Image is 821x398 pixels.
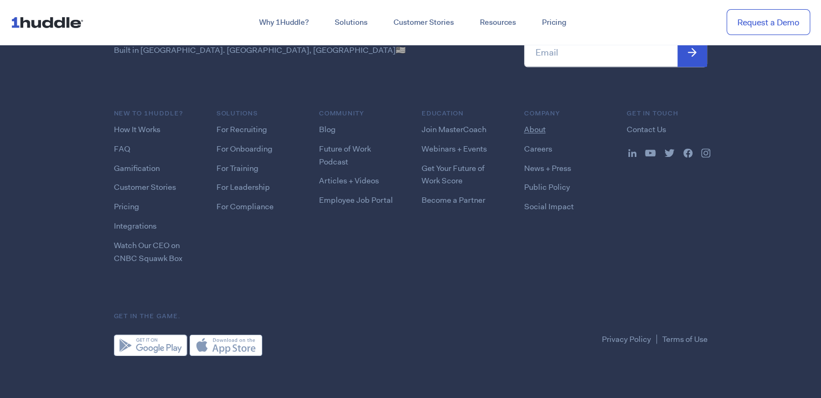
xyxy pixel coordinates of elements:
h6: Get in the game. [114,311,708,321]
a: Pricing [114,201,139,212]
span: 🇺🇸 [396,45,406,56]
h6: Get in Touch [627,108,708,119]
a: Privacy Policy [602,334,651,345]
a: Careers [524,143,552,154]
a: Articles + Videos [319,175,379,186]
img: ... [11,12,88,32]
img: ... [683,148,693,157]
a: Watch Our CEO on CNBC Squawk Box [114,240,182,264]
a: For Compliance [216,201,274,212]
a: Request a Demo [727,9,810,36]
a: Webinars + Events [422,143,487,154]
a: Solutions [322,13,381,32]
a: Terms of Use [662,334,708,345]
img: ... [664,149,675,157]
h6: COMMUNITY [319,108,400,119]
a: Integrations [114,221,157,231]
a: Customer Stories [114,182,176,193]
a: Public Policy [524,182,570,193]
img: ... [645,149,656,157]
a: Contact Us [627,124,666,135]
a: Blog [319,124,336,135]
h6: Solutions [216,108,297,119]
img: Google Play Store [114,334,187,356]
a: Employee Job Portal [319,195,393,205]
a: Become a Partner [422,195,485,205]
h6: NEW TO 1HUDDLE? [114,108,195,119]
img: ... [628,149,636,157]
a: Customer Stories [381,13,467,32]
input: Submit [677,37,707,67]
a: Gamification [114,163,160,174]
a: For Training [216,163,259,174]
h6: Education [422,108,503,119]
h6: COMPANY [524,108,605,119]
a: Why 1Huddle? [246,13,322,32]
a: For Leadership [216,182,270,193]
a: Get Your Future of Work Score [422,163,485,187]
a: Join MasterCoach [422,124,486,135]
a: FAQ [114,143,130,154]
p: Built in [GEOGRAPHIC_DATA]. [GEOGRAPHIC_DATA], [GEOGRAPHIC_DATA] [114,45,503,56]
input: Email [524,37,708,67]
a: News + Press [524,163,571,174]
img: Apple App Store [189,334,262,356]
img: ... [701,148,710,157]
a: Pricing [529,13,579,32]
a: For Onboarding [216,143,273,154]
a: Future of Work Podcast [319,143,371,167]
a: Social Impact [524,201,574,212]
a: About [524,124,546,135]
a: For Recruiting [216,124,267,135]
a: How It Works [114,124,160,135]
a: Resources [467,13,529,32]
